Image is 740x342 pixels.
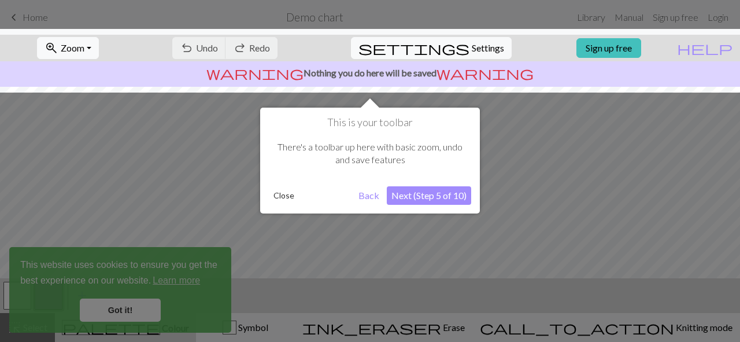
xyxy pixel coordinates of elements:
button: Next (Step 5 of 10) [387,186,471,205]
h1: This is your toolbar [269,116,471,129]
div: This is your toolbar [260,108,480,214]
div: There's a toolbar up here with basic zoom, undo and save features [269,129,471,178]
button: Back [354,186,384,205]
button: Close [269,187,299,204]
